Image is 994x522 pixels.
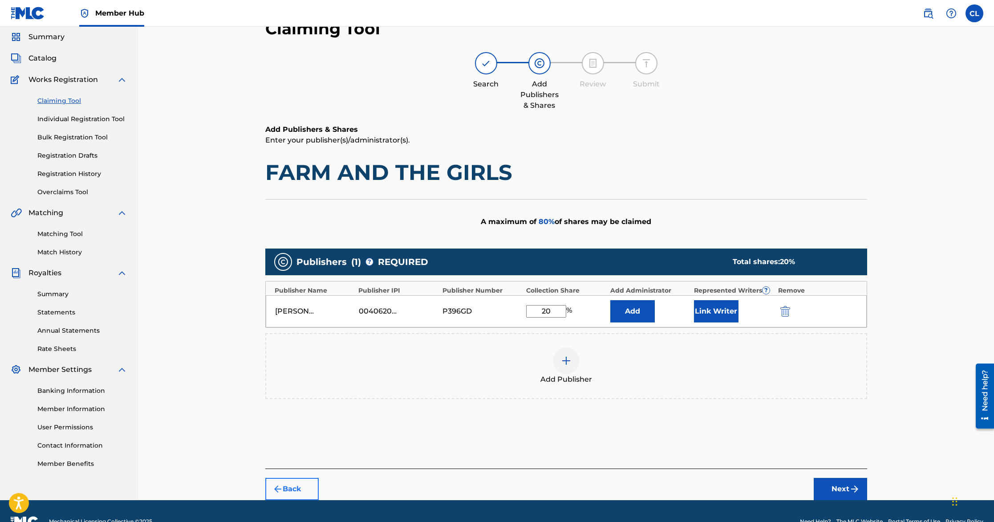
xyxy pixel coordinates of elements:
[561,355,572,366] img: add
[11,7,45,20] img: MLC Logo
[526,286,606,295] div: Collection Share
[694,286,774,295] div: Represented Writers
[11,53,21,64] img: Catalog
[534,58,545,69] img: step indicator icon for Add Publishers & Shares
[11,53,57,64] a: CatalogCatalog
[37,423,127,432] a: User Permissions
[28,208,63,218] span: Matching
[946,8,957,19] img: help
[37,308,127,317] a: Statements
[11,268,21,278] img: Royalties
[272,484,283,494] img: 7ee5dd4eb1f8a8e3ef2f.svg
[117,74,127,85] img: expand
[517,79,562,111] div: Add Publishers & Shares
[366,258,373,265] span: ?
[296,255,347,269] span: Publishers
[95,8,144,18] span: Member Hub
[265,124,867,135] h6: Add Publishers & Shares
[37,441,127,450] a: Contact Information
[694,300,738,322] button: Link Writer
[588,58,598,69] img: step indicator icon for Review
[37,229,127,239] a: Matching Tool
[11,74,22,85] img: Works Registration
[37,151,127,160] a: Registration Drafts
[37,459,127,469] a: Member Benefits
[481,58,491,69] img: step indicator icon for Search
[11,32,21,42] img: Summary
[37,290,127,299] a: Summary
[265,19,380,39] h2: Claiming Tool
[378,255,428,269] span: REQUIRED
[11,32,65,42] a: SummarySummary
[351,255,361,269] span: ( 1 )
[37,344,127,354] a: Rate Sheets
[849,484,860,494] img: f7272a7cc735f4ea7f67.svg
[763,287,770,294] span: ?
[942,4,960,22] div: Help
[117,208,127,218] img: expand
[966,4,983,22] div: User Menu
[37,248,127,257] a: Match History
[37,188,127,197] a: Overclaims Tool
[37,96,127,106] a: Claiming Tool
[37,326,127,335] a: Annual Statements
[28,53,57,64] span: Catalog
[641,58,652,69] img: step indicator icon for Submit
[539,217,555,226] span: 80 %
[952,488,957,515] div: Drag
[923,8,933,19] img: search
[37,114,127,124] a: Individual Registration Tool
[814,478,867,500] button: Next
[265,199,867,244] div: A maximum of of shares may be claimed
[117,364,127,375] img: expand
[442,286,522,295] div: Publisher Number
[610,300,655,322] button: Add
[275,286,354,295] div: Publisher Name
[28,32,65,42] span: Summary
[265,135,867,146] p: Enter your publisher(s)/administrator(s).
[37,404,127,414] a: Member Information
[265,478,319,500] button: Back
[778,286,858,295] div: Remove
[28,268,61,278] span: Royalties
[117,268,127,278] img: expand
[11,364,21,375] img: Member Settings
[358,286,438,295] div: Publisher IPI
[780,257,795,266] span: 20 %
[969,360,994,432] iframe: Resource Center
[733,257,849,267] div: Total shares:
[540,374,592,385] span: Add Publisher
[28,74,98,85] span: Works Registration
[949,479,994,522] iframe: Chat Widget
[37,133,127,142] a: Bulk Registration Tool
[79,8,90,19] img: Top Rightsholder
[11,208,22,218] img: Matching
[571,79,615,90] div: Review
[919,4,937,22] a: Public Search
[37,386,127,396] a: Banking Information
[265,159,867,186] h1: FARM AND THE GIRLS
[278,257,288,267] img: publishers
[28,364,92,375] span: Member Settings
[464,79,508,90] div: Search
[566,305,574,318] span: %
[610,286,690,295] div: Add Administrator
[37,169,127,179] a: Registration History
[780,306,790,317] img: 12a2ab48e56ec057fbd8.svg
[624,79,669,90] div: Submit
